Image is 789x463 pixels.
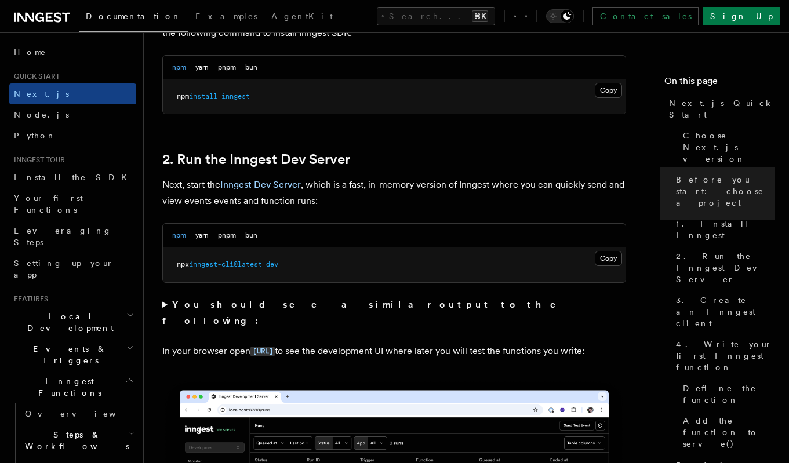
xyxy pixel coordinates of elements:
a: Node.js [9,104,136,125]
span: Your first Functions [14,194,83,214]
span: Overview [25,409,144,418]
button: npm [172,224,186,247]
span: AgentKit [271,12,333,21]
a: 2. Run the Inngest Dev Server [162,151,350,167]
a: AgentKit [264,3,340,31]
button: Local Development [9,306,136,338]
button: pnpm [218,56,236,79]
kbd: ⌘K [472,10,488,22]
span: Add the function to serve() [683,415,775,450]
button: yarn [195,224,209,247]
span: Node.js [14,110,69,119]
span: Define the function [683,382,775,406]
span: Features [9,294,48,304]
span: Next.js Quick Start [669,97,775,121]
span: inngest-cli@latest [189,260,262,268]
a: Your first Functions [9,188,136,220]
button: Search...⌘K [377,7,495,25]
span: Setting up your app [14,258,114,279]
span: Local Development [9,311,126,334]
a: [URL] [250,345,275,356]
summary: You should see a similar output to the following: [162,297,626,329]
span: Choose Next.js version [683,130,775,165]
span: Events & Triggers [9,343,126,366]
a: 2. Run the Inngest Dev Server [671,246,775,290]
span: 3. Create an Inngest client [676,294,775,329]
a: Sign Up [703,7,780,25]
span: Leveraging Steps [14,226,112,247]
p: In your browser open to see the development UI where later you will test the functions you write: [162,343,626,360]
span: Examples [195,12,257,21]
span: 2. Run the Inngest Dev Server [676,250,775,285]
a: Install the SDK [9,167,136,188]
span: npm [177,92,189,100]
button: Toggle dark mode [546,9,574,23]
code: [URL] [250,347,275,356]
span: Quick start [9,72,60,81]
button: Copy [595,251,622,266]
button: bun [245,56,257,79]
p: Next, start the , which is a fast, in-memory version of Inngest where you can quickly send and vi... [162,177,626,209]
a: Define the function [678,378,775,410]
a: Before you start: choose a project [671,169,775,213]
a: 3. Create an Inngest client [671,290,775,334]
a: Overview [20,403,136,424]
button: Events & Triggers [9,338,136,371]
button: bun [245,224,257,247]
button: Inngest Functions [9,371,136,403]
a: 4. Write your first Inngest function [671,334,775,378]
a: Setting up your app [9,253,136,285]
span: 1. Install Inngest [676,218,775,241]
a: Next.js Quick Start [664,93,775,125]
a: Contact sales [592,7,699,25]
a: Examples [188,3,264,31]
span: Next.js [14,89,69,99]
span: inngest [221,92,250,100]
span: Python [14,131,56,140]
span: Before you start: choose a project [676,174,775,209]
button: Steps & Workflows [20,424,136,457]
a: Inngest Dev Server [220,179,301,190]
span: dev [266,260,278,268]
a: Home [9,42,136,63]
span: Steps & Workflows [20,429,129,452]
button: Copy [595,83,622,98]
a: Documentation [79,3,188,32]
span: Documentation [86,12,181,21]
a: Leveraging Steps [9,220,136,253]
strong: You should see a similar output to the following: [162,299,572,326]
span: npx [177,260,189,268]
button: npm [172,56,186,79]
span: Inngest tour [9,155,65,165]
a: Add the function to serve() [678,410,775,454]
span: Install the SDK [14,173,134,182]
a: Choose Next.js version [678,125,775,169]
span: Home [14,46,46,58]
h4: On this page [664,74,775,93]
button: yarn [195,56,209,79]
a: Python [9,125,136,146]
span: 4. Write your first Inngest function [676,338,775,373]
a: Next.js [9,83,136,104]
span: install [189,92,217,100]
span: Inngest Functions [9,375,125,399]
button: pnpm [218,224,236,247]
a: 1. Install Inngest [671,213,775,246]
